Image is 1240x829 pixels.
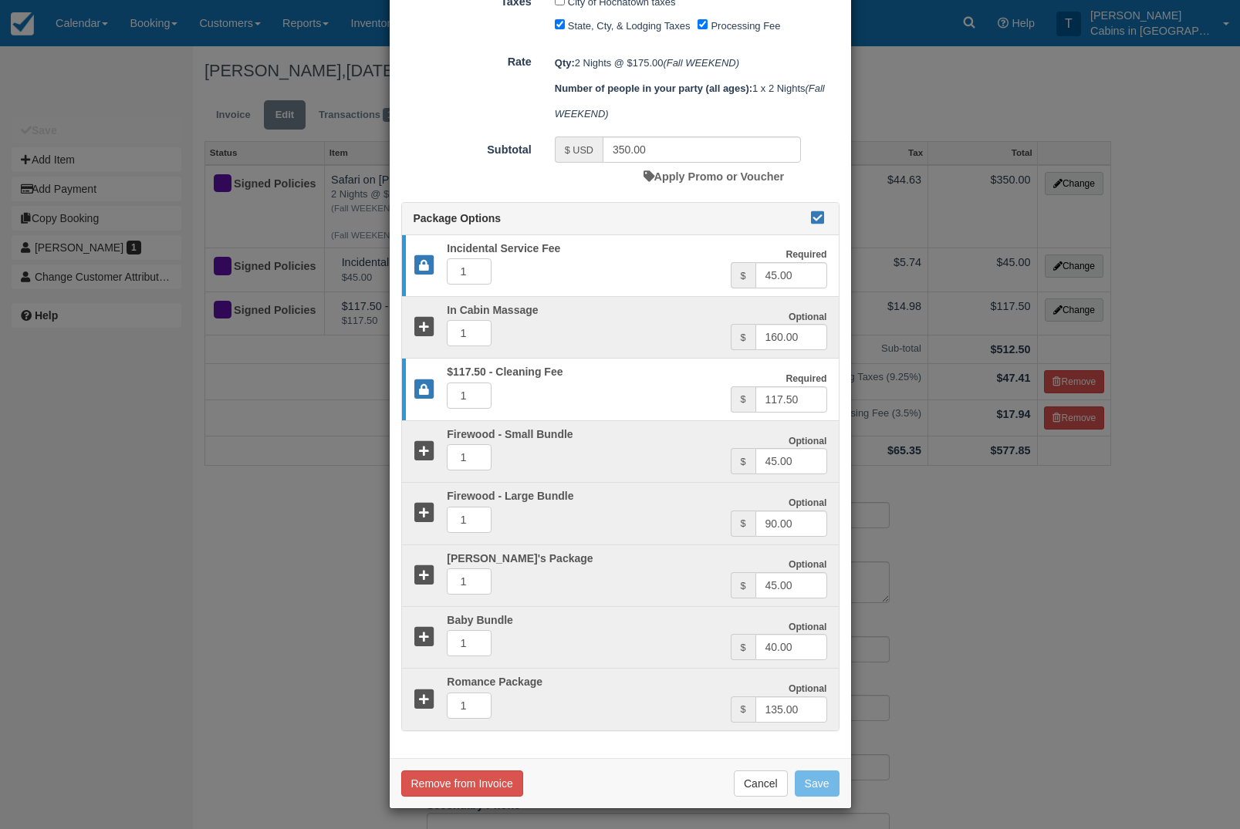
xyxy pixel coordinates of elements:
a: Optional $ [402,482,839,544]
small: $ [741,394,746,405]
h5: Firewood - Small Bundle [435,429,730,440]
button: Remove from Invoice [401,770,523,797]
a: Optional $ [402,296,839,359]
h5: [PERSON_NAME]'s Package [435,553,730,564]
h5: Firewood - Large Bundle [435,490,730,502]
a: Optional $ [402,544,839,607]
strong: Required [786,249,826,260]
small: $ [741,457,746,467]
h5: Incidental Service Fee [435,243,730,254]
strong: Qty [555,57,575,69]
h5: In Cabin Massage [435,305,730,316]
small: $ [741,581,746,591]
h5: Baby Bundle [435,615,730,626]
strong: Required [786,373,826,384]
div: 2 Nights @ $175.00 1 x 2 Nights [543,50,851,126]
strong: Number of people in your party (all ages) [555,83,752,94]
strong: Optional [789,497,827,508]
strong: Optional [789,683,827,694]
strong: Optional [789,622,827,632]
small: $ [741,518,746,529]
a: Apply Promo or Voucher [644,170,784,183]
small: $ [741,642,746,653]
a: Required $ [402,358,839,420]
strong: Optional [789,559,827,570]
label: Subtotal [390,136,543,158]
strong: Optional [789,436,827,447]
strong: Optional [789,312,827,322]
a: Optional $ [402,606,839,669]
small: $ USD [565,145,593,156]
button: Cancel [734,770,788,797]
a: Optional $ [402,668,839,730]
span: Package Options [414,212,502,224]
small: $ [741,271,746,281]
small: $ [741,332,746,343]
a: Optional $ [402,420,839,483]
h5: $117.50 - Cleaning Fee [435,366,730,378]
small: $ [741,704,746,715]
em: (Fall WEEKEND) [663,57,739,69]
a: Required $ [402,235,839,297]
label: Rate [390,49,543,70]
label: Processing Fee [711,20,780,32]
h5: Romance Package [435,676,730,688]
button: Save [795,770,840,797]
label: State, Cty, & Lodging Taxes [568,20,691,32]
